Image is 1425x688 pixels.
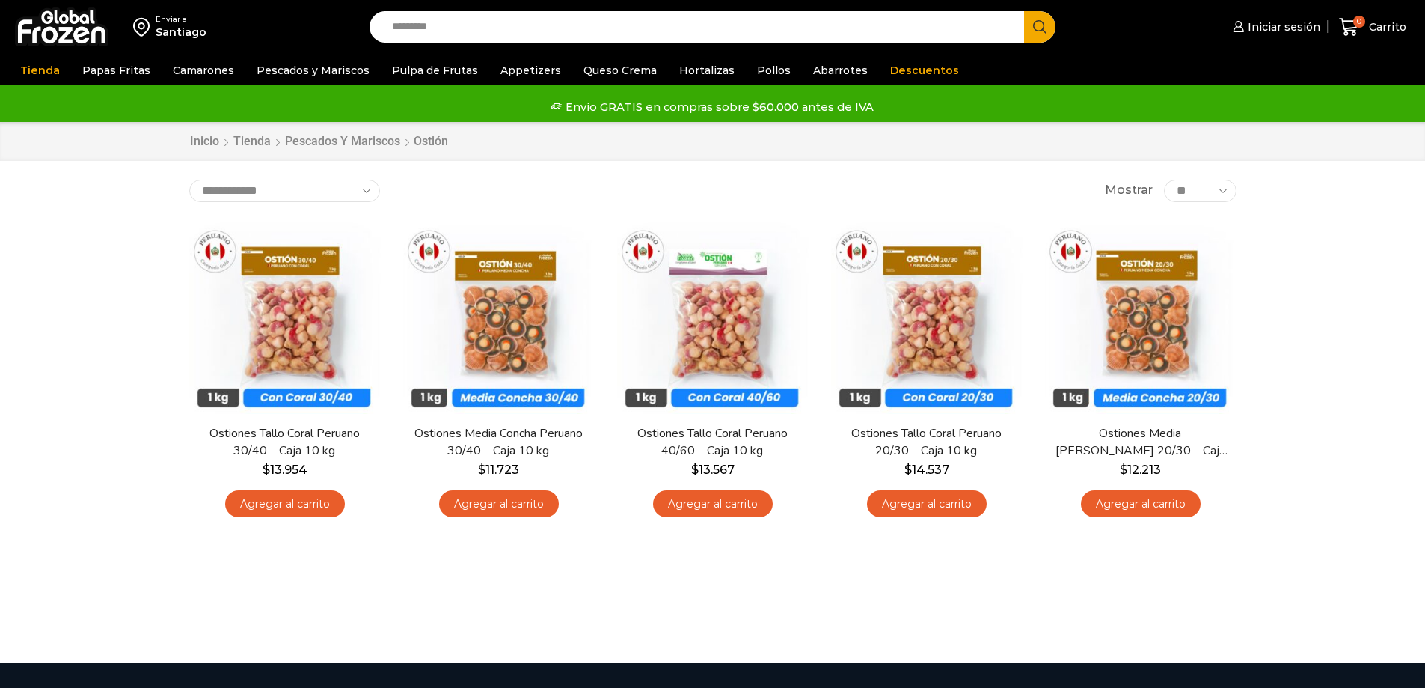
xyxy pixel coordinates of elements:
[198,425,370,460] a: Ostiones Tallo Coral Peruano 30/40 – Caja 10 kg
[1081,490,1201,518] a: Agregar al carrito: “Ostiones Media Concha Peruano 20/30 - Caja 10 kg”
[478,463,519,477] bdi: 11.723
[1353,16,1365,28] span: 0
[691,463,699,477] span: $
[414,134,448,148] h1: Ostión
[493,56,569,85] a: Appetizers
[156,14,206,25] div: Enviar a
[233,133,272,150] a: Tienda
[156,25,206,40] div: Santiago
[840,425,1012,460] a: Ostiones Tallo Coral Peruano 20/30 – Caja 10 kg
[75,56,158,85] a: Papas Fritas
[576,56,664,85] a: Queso Crema
[691,463,735,477] bdi: 13.567
[189,133,448,150] nav: Breadcrumb
[1229,12,1320,42] a: Iniciar sesión
[13,56,67,85] a: Tienda
[1120,463,1161,477] bdi: 12.213
[165,56,242,85] a: Camarones
[133,14,156,40] img: address-field-icon.svg
[806,56,875,85] a: Abarrotes
[412,425,584,460] a: Ostiones Media Concha Peruano 30/40 – Caja 10 kg
[225,490,345,518] a: Agregar al carrito: “Ostiones Tallo Coral Peruano 30/40 - Caja 10 kg”
[653,490,773,518] a: Agregar al carrito: “Ostiones Tallo Coral Peruano 40/60 - Caja 10 kg”
[867,490,987,518] a: Agregar al carrito: “Ostiones Tallo Coral Peruano 20/30 - Caja 10 kg”
[249,56,377,85] a: Pescados y Mariscos
[1024,11,1055,43] button: Search button
[750,56,798,85] a: Pollos
[1244,19,1320,34] span: Iniciar sesión
[189,180,380,202] select: Pedido de la tienda
[1365,19,1406,34] span: Carrito
[672,56,742,85] a: Hortalizas
[263,463,307,477] bdi: 13.954
[1105,182,1153,199] span: Mostrar
[189,133,220,150] a: Inicio
[1054,425,1226,460] a: Ostiones Media [PERSON_NAME] 20/30 – Caja 10 kg
[439,490,559,518] a: Agregar al carrito: “Ostiones Media Concha Peruano 30/40 - Caja 10 kg”
[904,463,912,477] span: $
[626,425,798,460] a: Ostiones Tallo Coral Peruano 40/60 – Caja 10 kg
[1335,10,1410,45] a: 0 Carrito
[384,56,485,85] a: Pulpa de Frutas
[883,56,966,85] a: Descuentos
[263,463,270,477] span: $
[284,133,401,150] a: Pescados y Mariscos
[478,463,485,477] span: $
[904,463,949,477] bdi: 14.537
[1120,463,1127,477] span: $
